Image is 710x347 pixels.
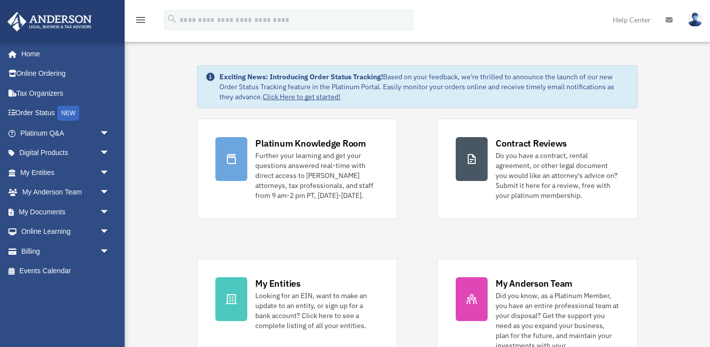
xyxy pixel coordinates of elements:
a: Contract Reviews Do you have a contract, rental agreement, or other legal document you would like... [437,119,638,219]
div: My Anderson Team [496,277,572,290]
div: Platinum Knowledge Room [255,137,366,150]
span: arrow_drop_down [100,241,120,262]
a: Home [7,44,120,64]
span: arrow_drop_down [100,143,120,164]
div: NEW [57,106,79,121]
a: Billingarrow_drop_down [7,241,125,261]
a: Platinum Q&Aarrow_drop_down [7,123,125,143]
a: My Anderson Teamarrow_drop_down [7,182,125,202]
span: arrow_drop_down [100,202,120,222]
a: menu [135,17,147,26]
div: Based on your feedback, we're thrilled to announce the launch of our new Order Status Tracking fe... [219,72,629,102]
a: My Entitiesarrow_drop_down [7,163,125,182]
span: arrow_drop_down [100,182,120,203]
div: Do you have a contract, rental agreement, or other legal document you would like an attorney's ad... [496,151,619,200]
strong: Exciting News: Introducing Order Status Tracking! [219,72,383,81]
img: Anderson Advisors Platinum Portal [4,12,95,31]
div: Contract Reviews [496,137,567,150]
i: menu [135,14,147,26]
div: Looking for an EIN, want to make an update to an entity, or sign up for a bank account? Click her... [255,291,379,331]
span: arrow_drop_down [100,123,120,144]
a: My Documentsarrow_drop_down [7,202,125,222]
span: arrow_drop_down [100,222,120,242]
a: Order StatusNEW [7,103,125,124]
a: Online Learningarrow_drop_down [7,222,125,242]
div: My Entities [255,277,300,290]
a: Platinum Knowledge Room Further your learning and get your questions answered real-time with dire... [197,119,397,219]
a: Tax Organizers [7,83,125,103]
div: Further your learning and get your questions answered real-time with direct access to [PERSON_NAM... [255,151,379,200]
a: Digital Productsarrow_drop_down [7,143,125,163]
span: arrow_drop_down [100,163,120,183]
a: Click Here to get started! [263,92,341,101]
i: search [167,13,177,24]
a: Online Ordering [7,64,125,84]
img: User Pic [688,12,703,27]
a: Events Calendar [7,261,125,281]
